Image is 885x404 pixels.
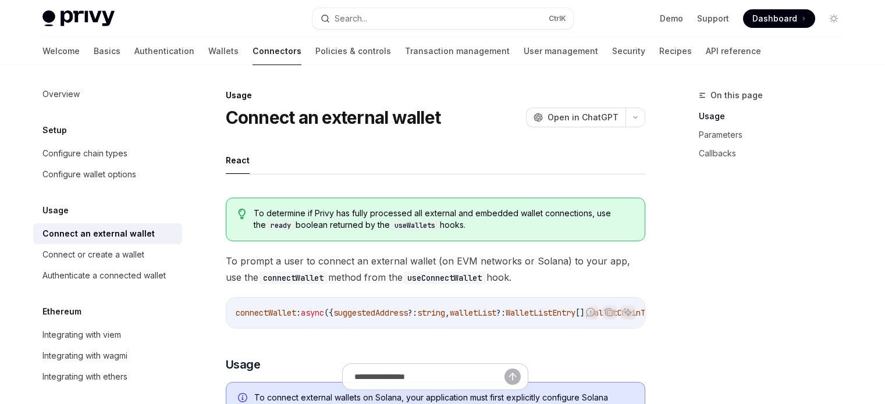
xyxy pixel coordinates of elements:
[612,37,645,65] a: Security
[226,90,645,101] div: Usage
[659,37,692,65] a: Recipes
[699,144,852,163] a: Callbacks
[134,37,194,65] a: Authentication
[403,271,486,284] code: useConnectWallet
[548,112,619,123] span: Open in ChatGPT
[301,308,324,318] span: async
[335,12,367,26] div: Search...
[324,308,333,318] span: ({
[699,107,852,126] a: Usage
[42,328,121,342] div: Integrating with viem
[524,37,598,65] a: User management
[549,14,566,23] span: Ctrl K
[315,37,391,65] a: Policies & controls
[602,305,617,320] button: Copy the contents from the code block
[33,366,182,387] a: Integrating with ethers
[42,146,127,160] div: Configure chain types
[42,87,80,101] div: Overview
[42,269,166,283] div: Authenticate a connected wallet
[42,203,69,217] h5: Usage
[253,37,301,65] a: Connectors
[33,84,182,105] a: Overview
[226,356,261,373] span: Usage
[333,308,408,318] span: suggestedAddress
[226,253,645,285] span: To prompt a user to connect an external wallet (on EVM networks or Solana) to your app, use the m...
[236,308,296,318] span: connectWallet
[312,8,573,29] button: Search...CtrlK
[42,305,81,319] h5: Ethereum
[526,108,625,127] button: Open in ChatGPT
[583,305,598,320] button: Report incorrect code
[752,13,797,24] span: Dashboard
[824,9,843,28] button: Toggle dark mode
[33,265,182,286] a: Authenticate a connected wallet
[42,349,127,363] div: Integrating with wagmi
[266,220,296,231] code: ready
[620,305,635,320] button: Ask AI
[445,308,450,318] span: ,
[42,37,80,65] a: Welcome
[33,345,182,366] a: Integrating with wagmi
[226,146,250,174] button: React
[496,308,506,318] span: ?:
[258,271,328,284] code: connectWallet
[42,10,115,27] img: light logo
[390,220,440,231] code: useWallets
[33,164,182,185] a: Configure wallet options
[238,209,246,219] svg: Tip
[226,107,441,128] h1: Connect an external wallet
[33,244,182,265] a: Connect or create a wallet
[42,370,127,384] div: Integrating with ethers
[42,227,155,241] div: Connect an external wallet
[660,13,683,24] a: Demo
[417,308,445,318] span: string
[450,308,496,318] span: walletList
[743,9,815,28] a: Dashboard
[42,248,144,262] div: Connect or create a wallet
[706,37,761,65] a: API reference
[42,167,136,181] div: Configure wallet options
[354,364,504,389] input: Ask a question...
[697,13,729,24] a: Support
[254,208,632,231] span: To determine if Privy has fully processed all external and embedded wallet connections, use the b...
[405,37,510,65] a: Transaction management
[42,123,67,137] h5: Setup
[33,324,182,345] a: Integrating with viem
[699,126,852,144] a: Parameters
[506,308,575,318] span: WalletListEntry
[504,369,521,385] button: Send message
[33,143,182,164] a: Configure chain types
[408,308,417,318] span: ?:
[33,223,182,244] a: Connect an external wallet
[575,308,589,318] span: [],
[208,37,239,65] a: Wallets
[94,37,120,65] a: Basics
[710,88,763,102] span: On this page
[296,308,301,318] span: :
